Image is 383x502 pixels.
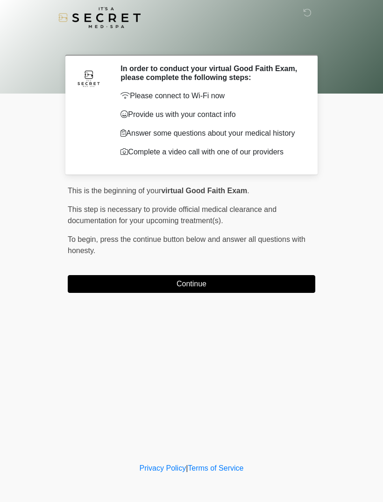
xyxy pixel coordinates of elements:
span: This is the beginning of your [68,187,161,195]
h1: ‎ ‎ [61,34,322,51]
p: Complete a video call with one of our providers [121,146,301,158]
a: Privacy Policy [140,464,186,472]
span: This step is necessary to provide official medical clearance and documentation for your upcoming ... [68,205,277,225]
strong: virtual Good Faith Exam [161,187,247,195]
img: It's A Secret Med Spa Logo [58,7,141,28]
a: Terms of Service [188,464,243,472]
button: Continue [68,275,315,293]
span: . [247,187,249,195]
span: press the continue button below and answer all questions with honesty. [68,235,305,255]
img: Agent Avatar [75,64,103,92]
span: To begin, [68,235,100,243]
a: | [186,464,188,472]
h2: In order to conduct your virtual Good Faith Exam, please complete the following steps: [121,64,301,82]
p: Provide us with your contact info [121,109,301,120]
p: Please connect to Wi-Fi now [121,90,301,102]
p: Answer some questions about your medical history [121,128,301,139]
